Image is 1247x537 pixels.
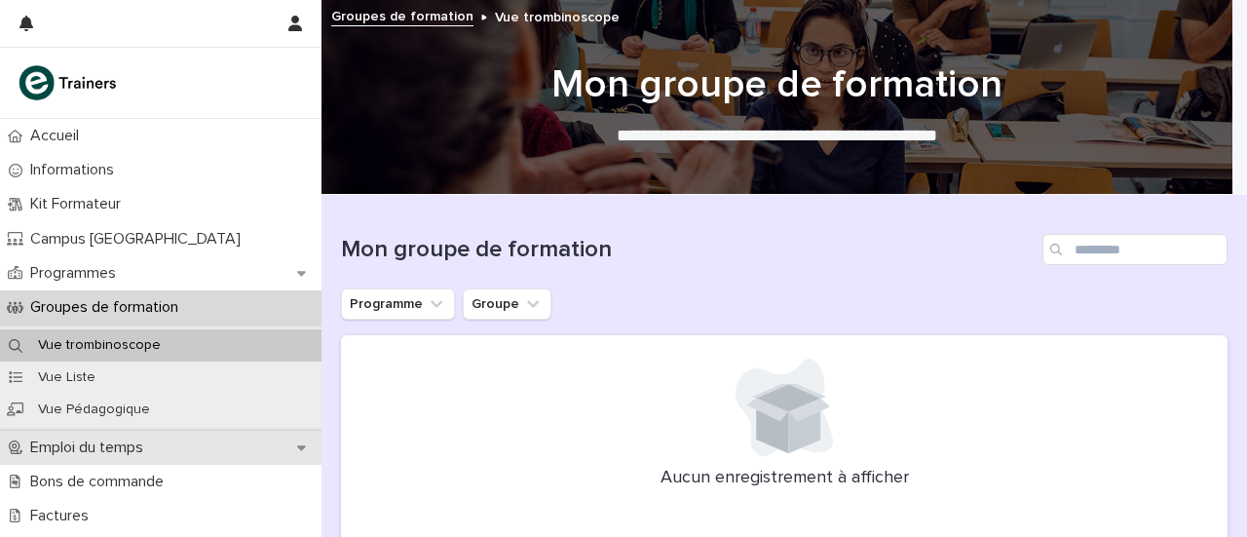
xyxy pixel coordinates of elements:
[495,11,620,24] font: Vue trombinoscope
[38,403,150,416] font: Vue Pédagogique
[38,370,95,384] font: Vue Liste
[331,10,473,23] font: Groupes de formation
[551,65,1002,104] font: Mon groupe de formation
[30,196,121,211] font: Kit Formateur
[38,338,161,352] font: Vue trombinoscope
[30,299,178,315] font: Groupes de formation
[331,4,473,26] a: Groupes de formation
[16,63,123,102] img: K0CqGN7SDeD6s4JG8KQk
[30,474,164,489] font: Bons de commande
[30,508,89,523] font: Factures
[463,288,551,320] button: Groupe
[30,128,79,143] font: Accueil
[30,440,143,455] font: Emploi du temps
[30,162,114,177] font: Informations
[30,265,116,281] font: Programmes
[341,238,612,261] font: Mon groupe de formation
[341,288,455,320] button: Programme
[30,231,241,247] font: Campus [GEOGRAPHIC_DATA]
[1042,234,1228,265] input: Recherche
[661,469,909,486] font: Aucun enregistrement à afficher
